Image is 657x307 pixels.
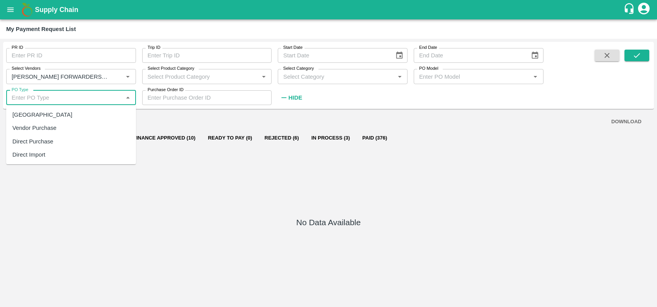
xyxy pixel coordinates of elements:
input: Select Category [280,71,392,81]
input: Select Product Category [144,71,257,81]
button: Close [123,93,133,103]
label: PO Model [419,66,439,72]
label: Select Product Category [148,66,194,72]
button: open drawer [2,1,19,19]
input: End Date [414,48,525,63]
button: Open [259,71,269,81]
button: Choose date [392,48,407,63]
button: Choose date [528,48,542,63]
h5: No Data Available [296,217,361,228]
button: Rejected (6) [258,129,305,147]
div: [GEOGRAPHIC_DATA] [12,110,72,119]
label: End Date [419,45,437,51]
div: My Payment Request List [6,24,76,34]
input: Select Vendor [9,71,111,81]
label: Select Category [283,66,314,72]
button: Open [395,71,405,81]
label: Trip ID [148,45,160,51]
input: Enter PO Type [9,93,121,103]
label: Select Vendors [12,66,41,72]
label: Purchase Order ID [148,87,184,93]
input: Enter PO Model [416,71,528,81]
button: DOWNLOAD [608,115,645,129]
input: Enter Purchase Order ID [142,90,272,105]
img: logo [19,2,35,17]
label: PO Type [12,87,28,93]
a: Supply Chain [35,4,623,15]
div: Vendor Purchase [12,124,57,132]
label: Start Date [283,45,303,51]
div: Direct Import [12,150,45,159]
input: Start Date [278,48,389,63]
label: PR ID [12,45,23,51]
button: Ready To Pay (0) [202,129,258,147]
div: customer-support [623,3,637,17]
b: Supply Chain [35,6,78,14]
button: In Process (3) [305,129,356,147]
input: Enter Trip ID [142,48,272,63]
input: Enter PR ID [6,48,136,63]
button: Paid (376) [356,129,393,147]
button: Open [530,71,540,81]
div: Direct Purchase [12,137,53,146]
div: account of current user [637,2,651,18]
button: Open [123,71,133,81]
button: Hide [278,91,304,104]
button: Finance Approved (10) [127,129,202,147]
strong: Hide [289,95,302,101]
